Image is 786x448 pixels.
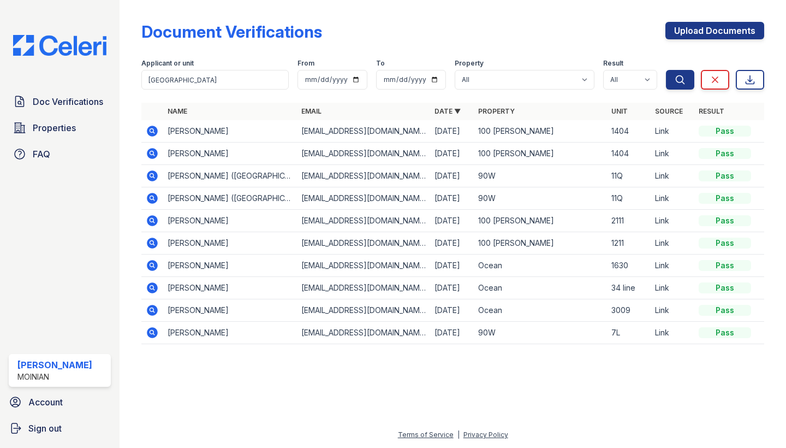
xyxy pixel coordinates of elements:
[699,260,751,271] div: Pass
[651,120,694,143] td: Link
[297,232,430,255] td: [EMAIL_ADDRESS][DOMAIN_NAME]
[651,143,694,165] td: Link
[430,187,474,210] td: [DATE]
[651,255,694,277] td: Link
[4,417,115,439] a: Sign out
[607,120,651,143] td: 1404
[163,210,296,232] td: [PERSON_NAME]
[430,322,474,344] td: [DATE]
[398,431,454,439] a: Terms of Service
[603,59,623,68] label: Result
[141,22,322,42] div: Document Verifications
[28,422,62,435] span: Sign out
[376,59,385,68] label: To
[141,59,194,68] label: Applicant or unit
[455,59,484,68] label: Property
[163,187,296,210] td: [PERSON_NAME] ([GEOGRAPHIC_DATA][PERSON_NAME]
[141,70,289,90] input: Search by name, email, or unit number
[607,232,651,255] td: 1211
[607,143,651,165] td: 1404
[607,255,651,277] td: 1630
[474,299,607,322] td: Ocean
[474,120,607,143] td: 100 [PERSON_NAME]
[607,299,651,322] td: 3009
[474,277,607,299] td: Ocean
[651,210,694,232] td: Link
[651,187,694,210] td: Link
[430,255,474,277] td: [DATE]
[474,322,607,344] td: 90W
[699,193,751,204] div: Pass
[474,143,607,165] td: 100 [PERSON_NAME]
[699,126,751,137] div: Pass
[297,255,430,277] td: [EMAIL_ADDRESS][DOMAIN_NAME]
[301,107,321,115] a: Email
[163,120,296,143] td: [PERSON_NAME]
[297,322,430,344] td: [EMAIL_ADDRESS][DOMAIN_NAME]
[163,165,296,187] td: [PERSON_NAME] ([GEOGRAPHIC_DATA][PERSON_NAME]
[297,143,430,165] td: [EMAIL_ADDRESS][DOMAIN_NAME]
[474,165,607,187] td: 90W
[611,107,628,115] a: Unit
[607,165,651,187] td: 11Q
[17,372,92,382] div: Moinian
[474,255,607,277] td: Ocean
[699,327,751,338] div: Pass
[168,107,187,115] a: Name
[297,165,430,187] td: [EMAIL_ADDRESS][DOMAIN_NAME]
[4,391,115,413] a: Account
[607,210,651,232] td: 2111
[430,232,474,255] td: [DATE]
[699,215,751,226] div: Pass
[474,232,607,255] td: 100 [PERSON_NAME]
[9,117,111,139] a: Properties
[17,358,92,372] div: [PERSON_NAME]
[651,165,694,187] td: Link
[699,238,751,249] div: Pass
[4,35,115,56] img: CE_Logo_Blue-a8612792a0a2168367f1c8372b55b34899dd931a85d93a1a3d3e32e68fde9ad4.png
[163,322,296,344] td: [PERSON_NAME]
[457,431,460,439] div: |
[297,187,430,210] td: [EMAIL_ADDRESS][DOMAIN_NAME]
[463,431,508,439] a: Privacy Policy
[699,107,724,115] a: Result
[651,299,694,322] td: Link
[9,91,111,113] a: Doc Verifications
[655,107,683,115] a: Source
[163,299,296,322] td: [PERSON_NAME]
[607,277,651,299] td: 34 line
[163,255,296,277] td: [PERSON_NAME]
[163,143,296,165] td: [PERSON_NAME]
[163,277,296,299] td: [PERSON_NAME]
[434,107,461,115] a: Date ▼
[297,277,430,299] td: [EMAIL_ADDRESS][DOMAIN_NAME]
[478,107,515,115] a: Property
[474,187,607,210] td: 90W
[699,305,751,316] div: Pass
[297,59,314,68] label: From
[699,148,751,159] div: Pass
[297,120,430,143] td: [EMAIL_ADDRESS][DOMAIN_NAME]
[33,95,103,108] span: Doc Verifications
[430,120,474,143] td: [DATE]
[740,404,775,437] iframe: chat widget
[665,22,764,39] a: Upload Documents
[430,143,474,165] td: [DATE]
[651,322,694,344] td: Link
[430,165,474,187] td: [DATE]
[297,299,430,322] td: [EMAIL_ADDRESS][DOMAIN_NAME]
[651,232,694,255] td: Link
[9,143,111,165] a: FAQ
[297,210,430,232] td: [EMAIL_ADDRESS][DOMAIN_NAME]
[474,210,607,232] td: 100 [PERSON_NAME]
[699,282,751,293] div: Pass
[607,187,651,210] td: 11Q
[33,148,50,161] span: FAQ
[163,232,296,255] td: [PERSON_NAME]
[430,299,474,322] td: [DATE]
[430,277,474,299] td: [DATE]
[651,277,694,299] td: Link
[28,396,63,409] span: Account
[33,121,76,134] span: Properties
